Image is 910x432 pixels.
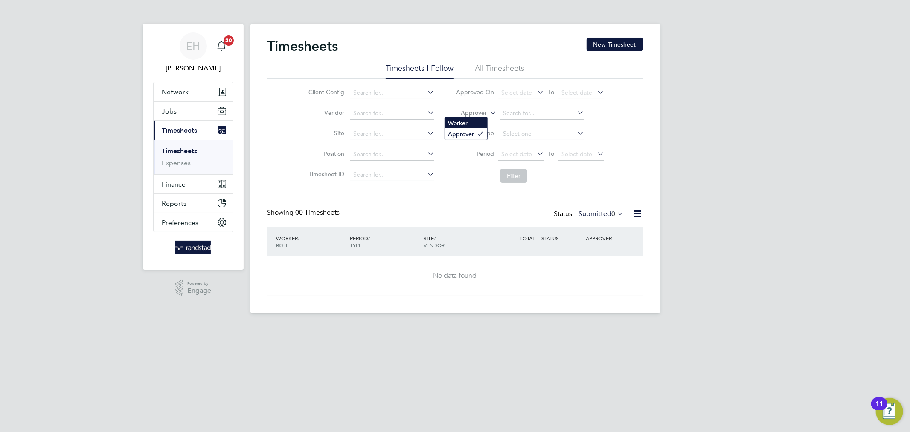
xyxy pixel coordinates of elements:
input: Search for... [350,149,434,161]
span: Select date [501,89,532,96]
label: Vendor [306,109,344,117]
li: Timesheets I Follow [386,63,454,79]
div: No data found [276,271,634,280]
span: EH [186,41,200,52]
button: Preferences [154,213,233,232]
span: To [546,87,557,98]
label: Submitted [579,210,624,218]
nav: Main navigation [143,24,244,270]
input: Search for... [350,108,434,120]
img: randstad-logo-retina.png [175,241,211,254]
div: WORKER [274,231,348,253]
input: Search for... [350,128,434,140]
span: Network [162,88,189,96]
span: Select date [561,89,592,96]
span: Select date [501,150,532,158]
a: 20 [213,32,230,60]
label: Position [306,150,344,158]
label: Approved On [456,88,494,96]
button: Filter [500,169,527,183]
span: / [368,235,370,242]
span: Jobs [162,107,177,115]
a: Go to home page [153,241,233,254]
div: 11 [875,404,883,415]
span: TOTAL [520,235,535,242]
button: Reports [154,194,233,213]
span: Preferences [162,219,199,227]
span: / [298,235,300,242]
label: Site [306,129,344,137]
a: Expenses [162,159,191,167]
div: Status [554,208,626,220]
span: Select date [561,150,592,158]
span: Timesheets [162,126,198,134]
input: Search for... [350,169,434,181]
input: Search for... [500,108,584,120]
div: STATUS [540,231,584,246]
span: VENDOR [424,242,445,248]
label: Timesheet ID [306,170,344,178]
label: Period [456,150,494,158]
a: Timesheets [162,147,198,155]
h2: Timesheets [267,38,338,55]
span: 0 [612,210,616,218]
span: 20 [224,35,234,46]
button: Jobs [154,102,233,120]
span: TYPE [350,242,362,248]
input: Select one [500,128,584,140]
span: Finance [162,180,186,188]
input: Search for... [350,87,434,99]
a: EH[PERSON_NAME] [153,32,233,73]
button: Finance [154,175,233,193]
span: Powered by [187,280,211,287]
span: Emma Howells [153,63,233,73]
div: APPROVER [584,231,628,246]
div: SITE [422,231,495,253]
span: To [546,148,557,159]
label: Client Config [306,88,344,96]
li: Approver [445,128,487,140]
button: Network [154,82,233,101]
a: Powered byEngage [175,280,211,296]
li: Worker [445,117,487,128]
li: All Timesheets [475,63,524,79]
button: Open Resource Center, 11 new notifications [876,398,903,425]
span: / [434,235,436,242]
div: Timesheets [154,140,233,174]
div: Showing [267,208,342,217]
button: Timesheets [154,121,233,140]
button: New Timesheet [587,38,643,51]
label: Approver [448,109,487,117]
span: 00 Timesheets [296,208,340,217]
span: Reports [162,199,187,207]
span: ROLE [276,242,289,248]
div: PERIOD [348,231,422,253]
span: Engage [187,287,211,295]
